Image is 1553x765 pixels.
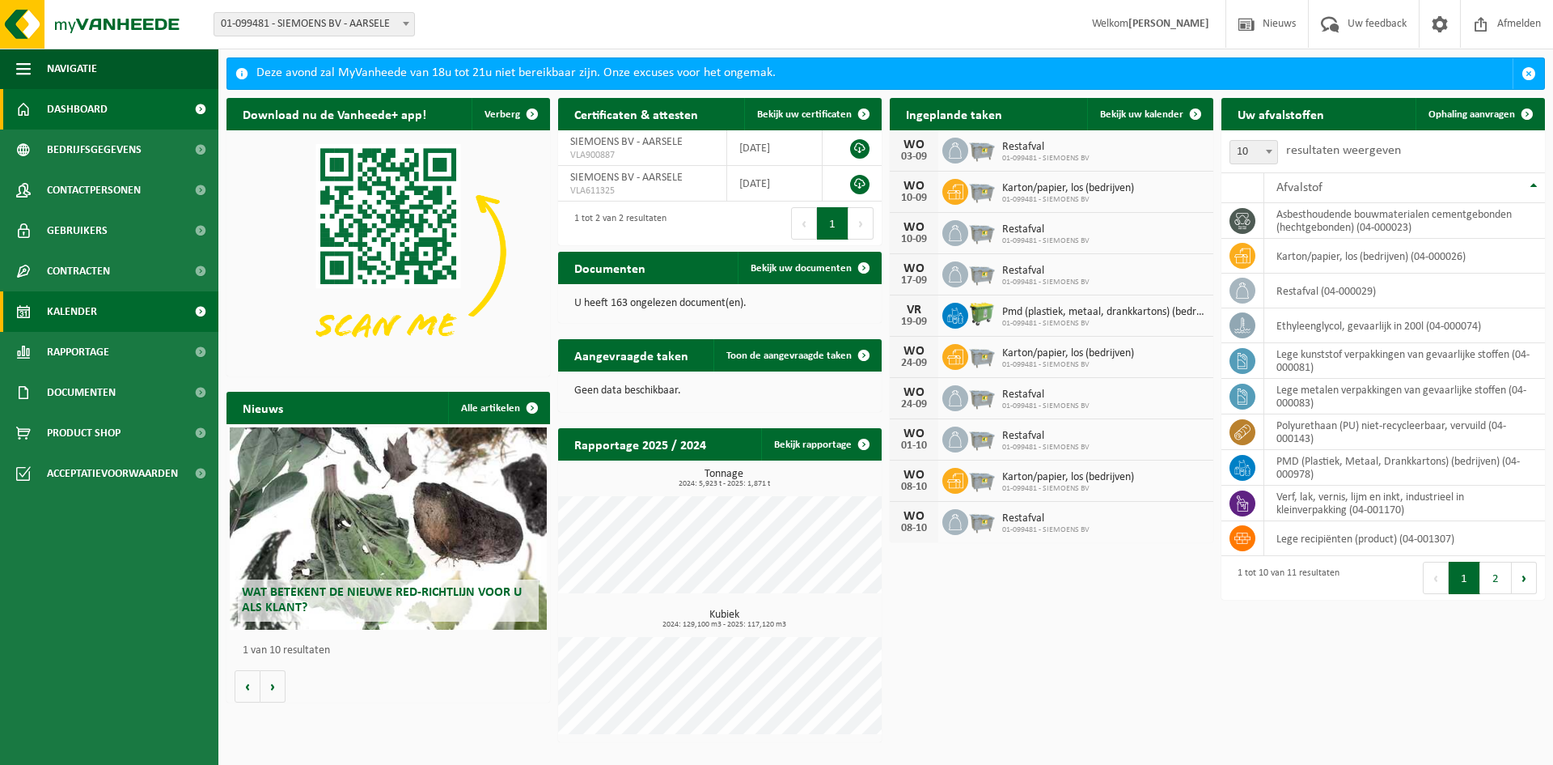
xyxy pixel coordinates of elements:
img: WB-2500-GAL-GY-01 [968,424,996,452]
a: Ophaling aanvragen [1415,98,1543,130]
button: Next [848,207,874,240]
div: WO [898,180,930,193]
span: 01-099481 - SIEMOENS BV [1002,154,1090,164]
button: 2 [1480,562,1512,594]
div: 17-09 [898,275,930,287]
span: 01-099481 - SIEMOENS BV [1002,236,1090,246]
span: Contactpersonen [47,170,141,210]
div: 03-09 [898,151,930,163]
img: WB-2500-GAL-GY-01 [968,465,996,493]
h2: Documenten [558,252,662,283]
img: WB-2500-GAL-GY-01 [968,176,996,204]
div: 10-09 [898,193,930,204]
span: Acceptatievoorwaarden [47,453,178,494]
button: 1 [817,207,848,240]
span: Afvalstof [1276,181,1322,194]
a: Toon de aangevraagde taken [713,339,880,372]
div: WO [898,221,930,234]
td: [DATE] [727,166,823,202]
td: [DATE] [727,130,823,166]
div: 1 tot 10 van 11 resultaten [1229,560,1339,596]
div: 01-10 [898,440,930,452]
img: Download de VHEPlus App [226,130,550,373]
td: PMD (Plastiek, Metaal, Drankkartons) (bedrijven) (04-000978) [1264,450,1545,486]
a: Bekijk uw documenten [738,252,880,284]
span: Bekijk uw kalender [1100,109,1183,120]
button: Previous [791,207,817,240]
td: restafval (04-000029) [1264,274,1545,308]
span: Restafval [1002,430,1090,443]
h2: Ingeplande taken [890,98,1018,130]
td: polyurethaan (PU) niet-recycleerbaar, vervuild (04-000143) [1264,414,1545,450]
h2: Download nu de Vanheede+ app! [226,98,442,130]
span: Restafval [1002,265,1090,278]
span: VLA611325 [570,185,714,198]
span: Karton/papier, los (bedrijven) [1002,471,1134,484]
div: WO [898,510,930,523]
h2: Rapportage 2025 / 2024 [558,428,722,460]
div: 19-09 [898,317,930,328]
h3: Tonnage [566,469,882,488]
span: 01-099481 - SIEMOENS BV [1002,360,1134,370]
button: 1 [1449,562,1480,594]
td: verf, lak, vernis, lijm en inkt, industrieel in kleinverpakking (04-001170) [1264,486,1545,521]
span: 01-099481 - SIEMOENS BV [1002,278,1090,287]
button: Previous [1423,562,1449,594]
div: WO [898,427,930,440]
h3: Kubiek [566,610,882,629]
span: Restafval [1002,389,1090,402]
span: 2024: 129,100 m3 - 2025: 117,120 m3 [566,621,882,629]
div: WO [898,138,930,151]
span: Wat betekent de nieuwe RED-richtlijn voor u als klant? [242,586,522,614]
button: Verberg [472,98,548,130]
span: 01-099481 - SIEMOENS BV [1002,195,1134,205]
img: WB-2500-GAL-GY-01 [968,135,996,163]
label: resultaten weergeven [1286,144,1401,157]
div: 24-09 [898,399,930,410]
img: WB-2500-GAL-GY-01 [968,259,996,287]
span: Product Shop [47,413,121,453]
span: Toon de aangevraagde taken [726,351,852,361]
div: 08-10 [898,523,930,534]
h2: Nieuws [226,392,299,423]
a: Bekijk rapportage [761,428,880,461]
span: Restafval [1002,223,1090,236]
a: Alle artikelen [448,392,548,424]
span: Bekijk uw certificaten [757,109,852,120]
img: WB-2500-GAL-GY-01 [968,218,996,245]
span: SIEMOENS BV - AARSELE [570,136,683,148]
td: lege metalen verpakkingen van gevaarlijke stoffen (04-000083) [1264,379,1545,414]
span: Pmd (plastiek, metaal, drankkartons) (bedrijven) [1002,306,1205,319]
td: lege kunststof verpakkingen van gevaarlijke stoffen (04-000081) [1264,343,1545,379]
span: 10 [1230,141,1277,164]
span: 10 [1229,140,1278,164]
div: WO [898,262,930,275]
strong: [PERSON_NAME] [1128,18,1209,30]
div: 10-09 [898,234,930,245]
img: WB-2500-GAL-GY-01 [968,507,996,534]
span: Documenten [47,372,116,413]
div: WO [898,345,930,358]
td: ethyleenglycol, gevaarlijk in 200l (04-000074) [1264,308,1545,343]
span: Restafval [1002,141,1090,154]
div: WO [898,386,930,399]
p: Geen data beschikbaar. [574,385,865,397]
button: Vorige [235,670,260,703]
span: Rapportage [47,332,109,372]
span: Bekijk uw documenten [751,263,852,274]
span: Karton/papier, los (bedrijven) [1002,347,1134,360]
div: 1 tot 2 van 2 resultaten [566,206,666,241]
a: Bekijk uw certificaten [744,98,880,130]
span: Gebruikers [47,210,108,251]
span: 01-099481 - SIEMOENS BV [1002,484,1134,494]
span: VLA900887 [570,149,714,162]
td: lege recipiënten (product) (04-001307) [1264,521,1545,556]
span: 01-099481 - SIEMOENS BV [1002,319,1205,329]
h2: Certificaten & attesten [558,98,714,130]
span: 01-099481 - SIEMOENS BV [1002,525,1090,535]
span: 2024: 5,923 t - 2025: 1,871 t [566,480,882,488]
span: Restafval [1002,512,1090,525]
p: 1 van 10 resultaten [243,645,542,657]
img: WB-0660-HPE-GN-50 [968,300,996,328]
div: VR [898,304,930,317]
